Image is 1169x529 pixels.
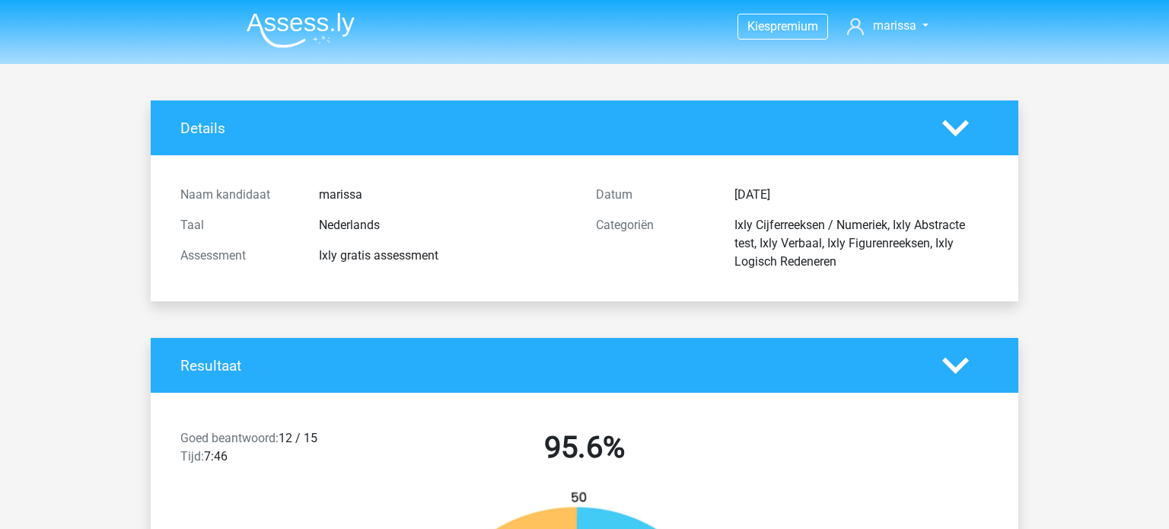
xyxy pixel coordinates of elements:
div: 12 / 15 7:46 [169,429,377,472]
div: Assessment [169,247,307,265]
div: Taal [169,216,307,234]
span: premium [770,19,818,33]
span: Goed beantwoord: [180,431,279,445]
div: Categoriën [584,216,723,271]
a: Kiespremium [738,16,827,37]
span: marissa [873,18,916,33]
div: marissa [307,186,584,204]
span: Tijd: [180,449,204,464]
div: Nederlands [307,216,584,234]
div: Ixly Cijferreeksen / Numeriek, Ixly Abstracte test, Ixly Verbaal, Ixly Figurenreeksen, Ixly Logis... [723,216,1000,271]
h4: Resultaat [180,357,919,374]
div: Ixly gratis assessment [307,247,584,265]
div: [DATE] [723,186,1000,204]
span: Kies [747,19,770,33]
a: marissa [841,17,935,35]
div: Datum [584,186,723,204]
h4: Details [180,120,919,137]
img: Assessly [247,12,355,48]
div: Naam kandidaat [169,186,307,204]
h2: 95.6% [388,429,781,466]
